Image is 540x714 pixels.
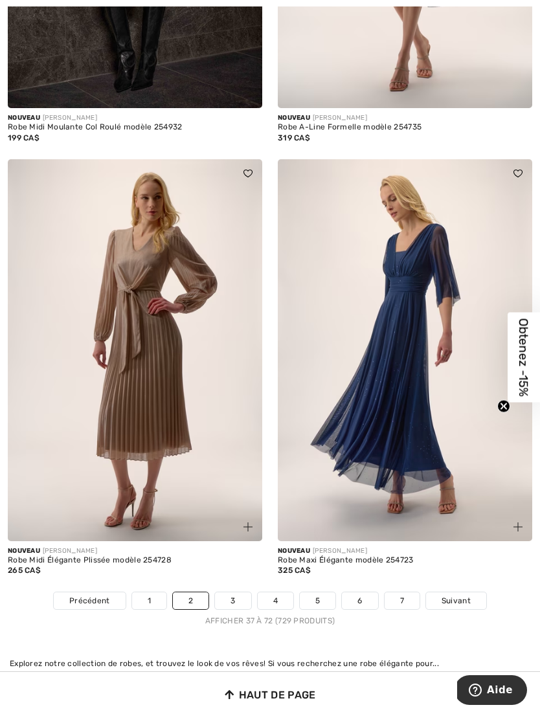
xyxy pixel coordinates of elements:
span: 319 CA$ [278,133,310,142]
div: Robe Midi Élégante Plissée modèle 254728 [8,556,262,565]
a: 6 [342,592,377,609]
a: 5 [300,592,335,609]
img: Robe Maxi Élégante modèle 254723. Bleu Marine [278,159,532,541]
div: Explorez notre collection de robes, et trouvez le look de vos rêves! Si vous recherchez une robe ... [10,658,530,669]
iframe: Ouvre un widget dans lequel vous pouvez trouver plus d’informations [457,675,527,708]
div: [PERSON_NAME] [278,113,532,123]
a: Précédent [54,592,126,609]
a: Suivant [426,592,486,609]
div: Robe Maxi Élégante modèle 254723 [278,556,532,565]
div: [PERSON_NAME] [8,546,262,556]
button: Close teaser [497,399,510,412]
span: Nouveau [8,547,40,555]
div: Robe A-Line Formelle modèle 254735 [278,123,532,132]
img: heart_black_full.svg [243,170,253,177]
div: [PERSON_NAME] [8,113,262,123]
a: 1 [132,592,166,609]
span: Précédent [69,595,110,607]
div: Obtenez -15%Close teaser [508,312,540,402]
a: 2 [173,592,208,609]
a: 7 [385,592,420,609]
span: Obtenez -15% [517,318,532,396]
span: 265 CA$ [8,566,41,575]
span: Nouveau [278,114,310,122]
img: Robe Midi Élégante Plissée modèle 254728. Taupe/silver [8,159,262,541]
a: 4 [258,592,293,609]
span: Suivant [442,595,471,607]
span: 325 CA$ [278,566,311,575]
span: 199 CA$ [8,133,39,142]
img: plus_v2.svg [243,522,253,531]
div: [PERSON_NAME] [278,546,532,556]
span: Nouveau [278,547,310,555]
span: Nouveau [8,114,40,122]
img: plus_v2.svg [513,522,523,531]
a: 3 [215,592,251,609]
img: heart_black_full.svg [513,170,523,177]
div: Robe Midi Moulante Col Roulé modèle 254932 [8,123,262,132]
